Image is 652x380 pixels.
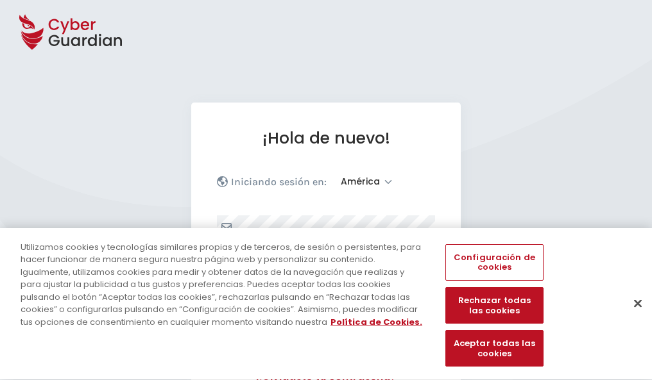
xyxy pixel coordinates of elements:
[445,331,543,367] button: Aceptar todas las cookies
[624,289,652,317] button: Cerrar
[231,176,327,188] p: Iniciando sesión en:
[330,316,422,328] a: Más información sobre su privacidad, se abre en una nueva pestaña
[217,128,435,148] h1: ¡Hola de nuevo!
[445,288,543,324] button: Rechazar todas las cookies
[445,244,543,281] button: Configuración de cookies
[21,241,426,329] div: Utilizamos cookies y tecnologías similares propias y de terceros, de sesión o persistentes, para ...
